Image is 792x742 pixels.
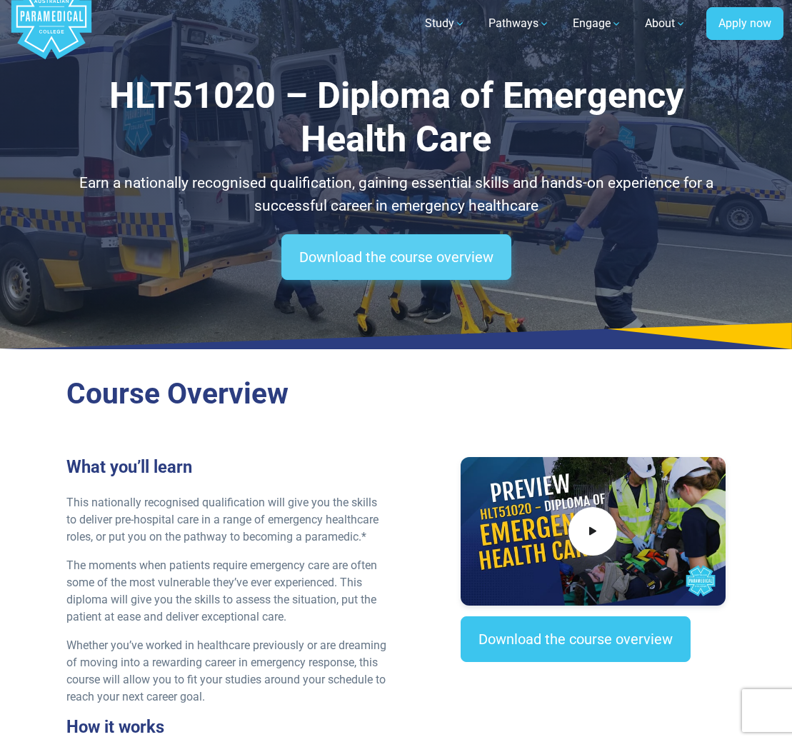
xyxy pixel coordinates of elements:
a: About [636,4,695,44]
a: Pathways [480,4,558,44]
a: Download the course overview [281,234,511,280]
p: The moments when patients require emergency care are often some of the most vulnerable they’ve ev... [66,557,387,626]
h1: HLT51020 – Diploma of Emergency Health Care [66,74,725,161]
p: This nationally recognised qualification will give you the skills to deliver pre-hospital care in... [66,494,387,546]
h2: Course Overview [66,376,725,411]
a: Study [416,4,474,44]
p: Earn a nationally recognised qualification, gaining essential skills and hands-on experience for ... [66,172,725,217]
a: Download the course overview [461,616,691,662]
a: Engage [564,4,631,44]
h3: What you’ll learn [66,457,387,477]
a: Apply now [706,7,783,40]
